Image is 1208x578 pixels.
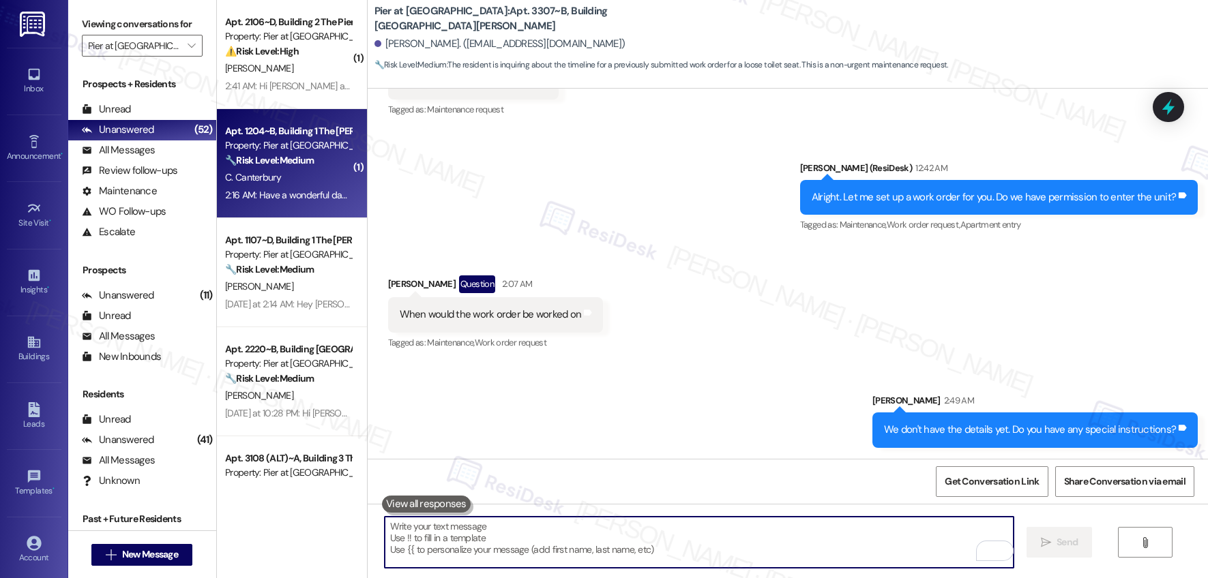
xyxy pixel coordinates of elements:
[1027,527,1093,558] button: Send
[1055,466,1194,497] button: Share Conversation via email
[945,474,1039,489] span: Get Conversation Link
[225,233,351,247] div: Apt. 1107~D, Building 1 The [PERSON_NAME]
[106,549,116,560] i: 
[1064,474,1185,489] span: Share Conversation via email
[225,45,299,57] strong: ⚠️ Risk Level: High
[840,219,887,230] span: Maintenance ,
[7,331,61,367] a: Buildings
[82,164,177,178] div: Review follow-ups
[812,190,1176,204] div: Alright. Let me set up a work order for you. Do we have permission to enter the unit?
[800,161,1198,180] div: [PERSON_NAME] (ResiDesk)
[225,263,314,275] strong: 🔧 Risk Level: Medium
[887,219,960,230] span: Work order request ,
[225,247,351,262] div: Property: Pier at [GEOGRAPHIC_DATA]
[225,171,281,183] span: C. Canterbury
[82,184,157,198] div: Maintenance
[7,465,61,502] a: Templates •
[225,29,351,44] div: Property: Pier at [GEOGRAPHIC_DATA]
[225,80,488,92] div: 2:41 AM: Hi [PERSON_NAME] are WiFi isn't working at all in unit 2106
[374,59,447,70] strong: 🔧 Risk Level: Medium
[1041,537,1051,548] i: 
[68,512,216,526] div: Past + Future Residents
[196,285,216,306] div: (11)
[400,307,582,322] div: When would the work order be worked on
[68,387,216,401] div: Residents
[374,37,625,51] div: [PERSON_NAME]. ([EMAIL_ADDRESS][DOMAIN_NAME])
[91,544,192,566] button: New Message
[872,393,1198,412] div: [PERSON_NAME]
[82,474,140,488] div: Unknown
[82,329,155,344] div: All Messages
[82,453,155,468] div: All Messages
[225,138,351,153] div: Property: Pier at [GEOGRAPHIC_DATA]
[7,398,61,435] a: Leads
[225,62,293,74] span: [PERSON_NAME]
[225,124,351,138] div: Apt. 1204~B, Building 1 The [PERSON_NAME]
[388,100,559,119] div: Tagged as:
[374,58,948,72] span: : The resident is inquiring about the timeline for a previously submitted work order for a loose ...
[7,264,61,301] a: Insights •
[82,102,131,117] div: Unread
[82,143,155,157] div: All Messages
[225,372,314,384] strong: 🔧 Risk Level: Medium
[188,40,195,51] i: 
[191,119,216,140] div: (52)
[884,423,1176,437] div: We don't have the details yet. Do you have any special instructions?
[800,215,1198,234] div: Tagged as:
[47,283,49,292] span: •
[82,123,154,137] div: Unanswered
[82,412,131,427] div: Unread
[388,333,604,352] div: Tagged as:
[53,484,55,493] span: •
[82,225,135,239] div: Escalate
[82,204,166,219] div: WO Follow-ups
[68,263,216,277] div: Prospects
[374,4,647,33] b: Pier at [GEOGRAPHIC_DATA]: Apt. 3307~B, Building [GEOGRAPHIC_DATA][PERSON_NAME]
[82,288,154,303] div: Unanswered
[7,197,61,234] a: Site Visit •
[82,14,203,35] label: Viewing conversations for
[68,77,216,91] div: Prospects + Residents
[7,532,61,568] a: Account
[122,547,178,562] span: New Message
[225,389,293,401] span: [PERSON_NAME]
[49,216,51,226] span: •
[960,219,1021,230] span: Apartment entry
[427,104,503,115] span: Maintenance request
[475,337,546,348] span: Work order request
[385,517,1014,568] textarea: To enrich screen reader interactions, please activate Accessibility in Grammarly extension settings
[388,275,604,297] div: [PERSON_NAME]
[88,35,181,57] input: All communities
[225,298,613,310] div: [DATE] at 2:14 AM: Hey [PERSON_NAME] I am concerned when the pool is going to be swimmable?
[61,149,63,159] span: •
[225,342,351,356] div: Apt. 2220~B, Building [GEOGRAPHIC_DATA][PERSON_NAME]
[225,466,351,480] div: Property: Pier at [GEOGRAPHIC_DATA]
[225,15,351,29] div: Apt. 2106~D, Building 2 The Pier [PERSON_NAME]
[1057,535,1078,549] span: Send
[427,337,474,348] span: Maintenance ,
[194,429,216,451] div: (41)
[225,451,351,466] div: Apt. 3108 (ALT)~A, Building 3 The [PERSON_NAME]
[82,350,161,364] div: New Inbounds
[1140,537,1150,548] i: 
[459,275,495,292] div: Question
[225,280,293,292] span: [PERSON_NAME]
[936,466,1048,497] button: Get Conversation Link
[225,356,351,371] div: Property: Pier at [GEOGRAPHIC_DATA]
[941,393,974,408] div: 2:49 AM
[499,277,532,291] div: 2:07 AM
[7,63,61,100] a: Inbox
[82,433,154,447] div: Unanswered
[225,481,299,493] strong: ⚠️ Risk Level: High
[20,12,48,37] img: ResiDesk Logo
[82,309,131,323] div: Unread
[225,189,518,201] div: 2:16 AM: Have a wonderful day too! Do you think they would come [DATE]?
[912,161,947,175] div: 12:42 AM
[225,154,314,166] strong: 🔧 Risk Level: Medium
